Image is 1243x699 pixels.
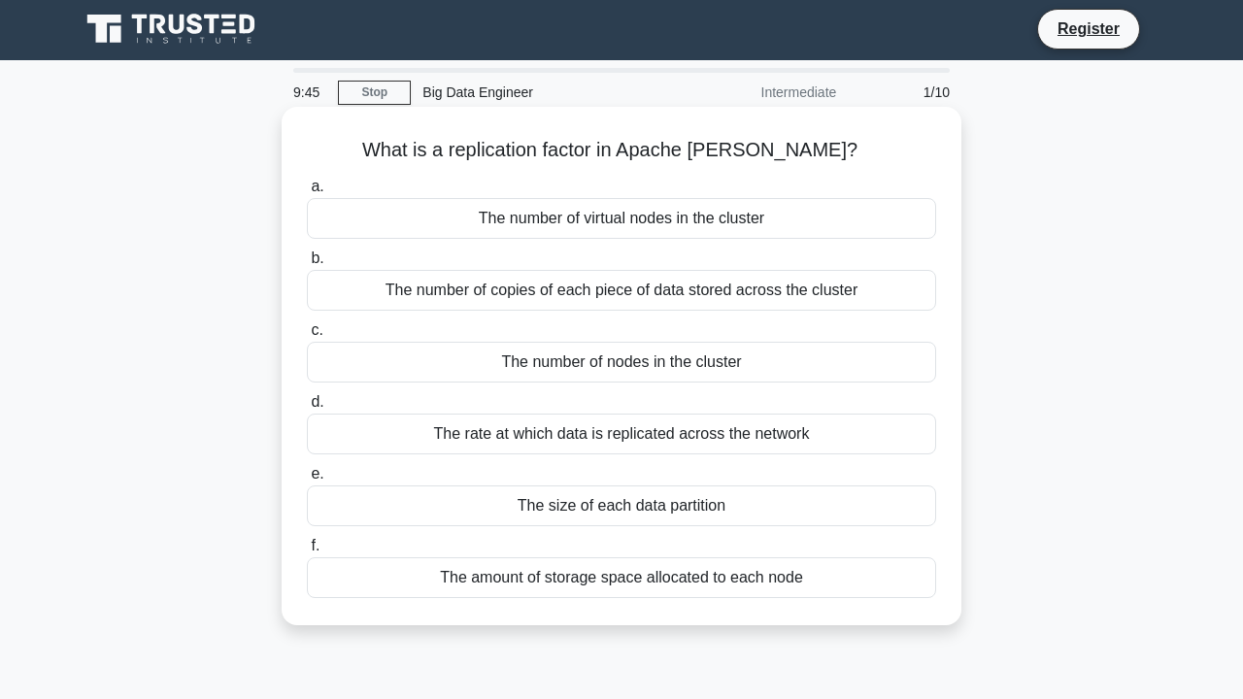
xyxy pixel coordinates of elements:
[282,73,338,112] div: 9:45
[311,537,319,553] span: f.
[411,73,678,112] div: Big Data Engineer
[307,485,936,526] div: The size of each data partition
[307,198,936,239] div: The number of virtual nodes in the cluster
[307,557,936,598] div: The amount of storage space allocated to each node
[307,270,936,311] div: The number of copies of each piece of data stored across the cluster
[678,73,848,112] div: Intermediate
[307,414,936,454] div: The rate at which data is replicated across the network
[311,393,323,410] span: d.
[311,465,323,482] span: e.
[848,73,961,112] div: 1/10
[311,178,323,194] span: a.
[338,81,411,105] a: Stop
[1046,17,1131,41] a: Register
[305,138,938,163] h5: What is a replication factor in Apache [PERSON_NAME]?
[307,342,936,383] div: The number of nodes in the cluster
[311,250,323,266] span: b.
[311,321,322,338] span: c.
